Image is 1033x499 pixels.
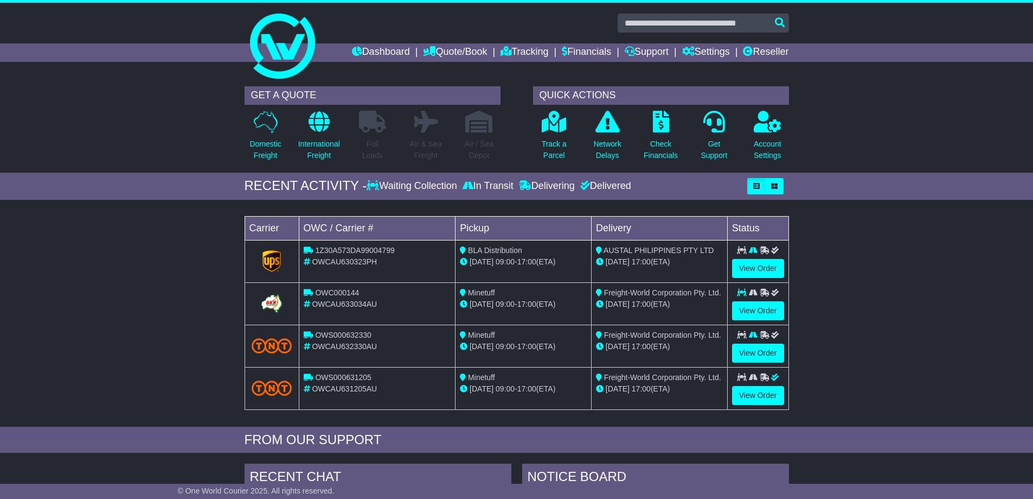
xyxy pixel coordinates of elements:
[470,342,493,351] span: [DATE]
[468,288,495,297] span: Minetuff
[632,384,651,393] span: 17:00
[754,138,781,161] p: Account Settings
[245,432,789,448] div: FROM OUR SUPPORT
[606,384,630,393] span: [DATE]
[604,288,721,297] span: Freight-World Corporation Pty. Ltd.
[591,216,727,240] td: Delivery
[352,43,410,62] a: Dashboard
[312,257,377,266] span: OWCAU630323PH
[312,384,377,393] span: OWCAU631205AU
[298,138,340,161] p: International Freight
[252,338,292,353] img: TNT_Domestic.png
[682,43,730,62] a: Settings
[727,216,788,240] td: Status
[245,178,367,194] div: RECENT ACTIVITY -
[516,180,578,192] div: Delivering
[245,216,299,240] td: Carrier
[644,138,678,161] p: Check Financials
[410,138,442,161] p: Air & Sea Freight
[470,300,493,308] span: [DATE]
[455,216,592,240] td: Pickup
[596,341,723,352] div: (ETA)
[315,373,371,382] span: OWS000631205
[252,381,292,395] img: TNT_Domestic.png
[312,300,377,308] span: OWCAU633034AU
[468,373,495,382] span: Minetuff
[743,43,788,62] a: Reseller
[460,383,587,395] div: - (ETA)
[496,384,515,393] span: 09:00
[460,299,587,310] div: - (ETA)
[632,300,651,308] span: 17:00
[423,43,487,62] a: Quote/Book
[732,344,784,363] a: View Order
[262,250,281,272] img: GetCarrierServiceLogo
[460,341,587,352] div: - (ETA)
[470,257,493,266] span: [DATE]
[596,256,723,268] div: (ETA)
[604,331,721,339] span: Freight-World Corporation Pty. Ltd.
[604,373,721,382] span: Freight-World Corporation Pty. Ltd.
[470,384,493,393] span: [DATE]
[249,110,281,167] a: DomesticFreight
[604,246,714,255] span: AUSTAL PHILIPPINES PTY LTD
[259,293,284,314] img: GetCarrierServiceLogo
[517,342,536,351] span: 17:00
[315,331,371,339] span: OWS000632330
[606,342,630,351] span: [DATE]
[643,110,678,167] a: CheckFinancials
[315,288,359,297] span: OWC000144
[542,138,567,161] p: Track a Parcel
[367,180,459,192] div: Waiting Collection
[245,86,501,105] div: GET A QUOTE
[517,257,536,266] span: 17:00
[753,110,782,167] a: AccountSettings
[496,342,515,351] span: 09:00
[596,299,723,310] div: (ETA)
[496,257,515,266] span: 09:00
[496,300,515,308] span: 09:00
[465,138,494,161] p: Air / Sea Depot
[312,342,377,351] span: OWCAU632330AU
[299,216,455,240] td: OWC / Carrier #
[593,138,621,161] p: Network Delays
[541,110,567,167] a: Track aParcel
[533,86,789,105] div: QUICK ACTIONS
[298,110,341,167] a: InternationalFreight
[249,138,281,161] p: Domestic Freight
[625,43,669,62] a: Support
[522,464,789,493] div: NOTICE BOARD
[315,246,394,255] span: 1Z30A573DA99004799
[732,301,784,320] a: View Order
[606,257,630,266] span: [DATE]
[562,43,611,62] a: Financials
[732,386,784,405] a: View Order
[632,257,651,266] span: 17:00
[178,487,335,495] span: © One World Courier 2025. All rights reserved.
[359,138,386,161] p: Full Loads
[460,180,516,192] div: In Transit
[468,246,522,255] span: BLA Distribution
[632,342,651,351] span: 17:00
[732,259,784,278] a: View Order
[606,300,630,308] span: [DATE]
[593,110,621,167] a: NetworkDelays
[701,138,727,161] p: Get Support
[700,110,728,167] a: GetSupport
[460,256,587,268] div: - (ETA)
[468,331,495,339] span: Minetuff
[596,383,723,395] div: (ETA)
[578,180,631,192] div: Delivered
[501,43,548,62] a: Tracking
[517,300,536,308] span: 17:00
[245,464,511,493] div: RECENT CHAT
[517,384,536,393] span: 17:00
